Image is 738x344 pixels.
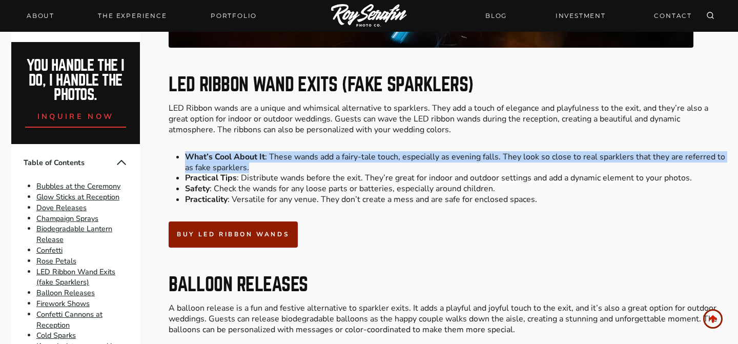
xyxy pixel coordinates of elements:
a: Buy LED ribbon wands [169,221,298,248]
nav: Secondary Navigation [479,7,698,25]
strong: Practicality [185,194,228,205]
a: Bubbles at the Ceremony [36,181,120,191]
strong: Practical Tips [185,172,237,184]
a: THE EXPERIENCE [92,9,173,23]
a: inquire now [25,103,127,128]
a: Biodegradable Lantern Release [36,224,112,245]
p: A balloon release is a fun and festive alternative to sparkler exits. It adds a playful and joyfu... [169,303,727,335]
li: : Distribute wands before the exit. They’re great for indoor and outdoor settings and add a dynam... [185,173,727,184]
a: LED Ribbon Wand Exits (fake Sparklers) [36,267,115,288]
li: : Check the wands for any loose parts or batteries, especially around children. [185,184,727,194]
a: CONTACT [648,7,698,25]
button: Collapse Table of Contents [115,156,128,169]
a: Dove Releases [36,203,87,213]
a: Balloon Releases [36,288,95,298]
li: : These wands add a fairy-tale touch, especially as evening falls. They look so close to real spa... [185,152,727,173]
a: About [20,9,60,23]
a: Confetti [36,245,63,255]
li: : Versatile for any venue. They don’t create a mess and are safe for enclosed spaces. [185,194,727,205]
strong: What’s Cool About It [185,151,265,163]
a: INVESTMENT [549,7,612,25]
a: BLOG [479,7,513,25]
a: Cold Sparks [36,331,76,341]
a: Portfolio [204,9,263,23]
a: Firework Shows [36,298,90,309]
span: Table of Contents [24,157,115,168]
h2: You handle the i do, I handle the photos. [23,58,129,103]
h2: Balloon Releases [169,275,727,294]
a: Confetti Cannons at Reception [36,309,102,330]
button: View Search Form [703,9,717,23]
a: Champaign Sprays [36,213,98,224]
h2: LED Ribbon Wand Exits (fake Sparklers) [169,75,727,94]
a: Glow Sticks at Reception [36,192,119,202]
p: LED Ribbon wands are a unique and whimsical alternative to sparklers. They add a touch of eleganc... [169,103,727,135]
a: Rose Petals [36,256,76,266]
a: Scroll to top [703,309,723,329]
strong: Safety [185,183,210,194]
span: inquire now [37,111,114,122]
img: Logo of Roy Serafin Photo Co., featuring stylized text in white on a light background, representi... [331,4,407,28]
nav: Primary Navigation [20,9,263,23]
